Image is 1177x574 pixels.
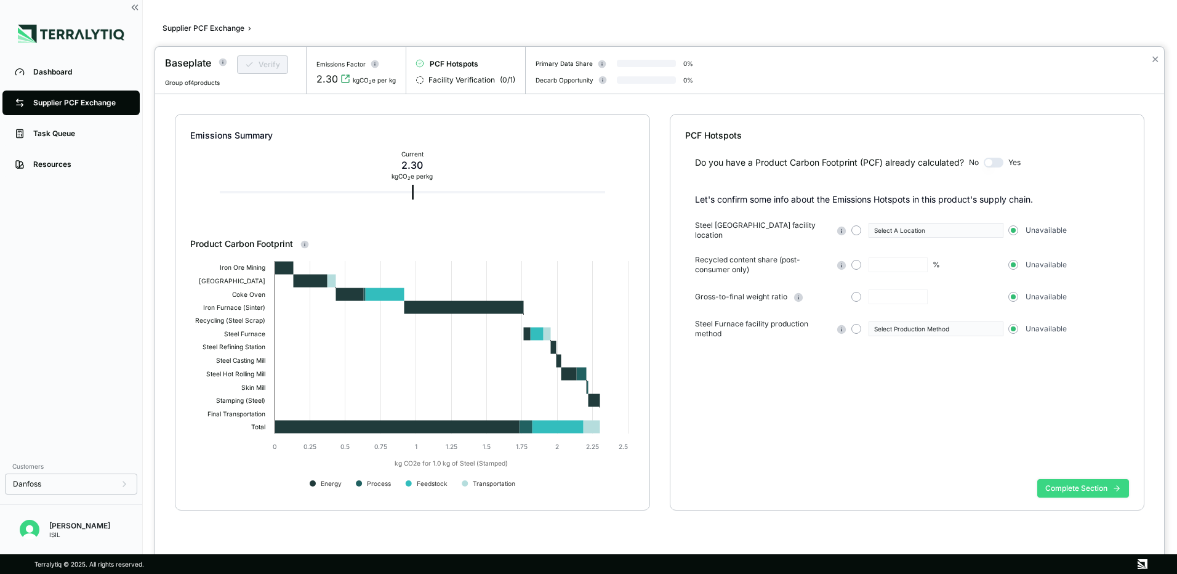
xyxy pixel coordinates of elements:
text: 0.5 [340,443,350,450]
span: Unavailable [1026,260,1067,270]
text: Iron Ore Mining [220,264,265,272]
div: Select Production Method [874,325,998,333]
button: Complete Section [1037,479,1129,498]
span: No [969,158,979,168]
span: Steel [GEOGRAPHIC_DATA] facility location [695,220,831,240]
text: 1.25 [446,443,457,450]
span: Facility Verification [428,75,495,85]
svg: View audit trail [340,74,350,84]
text: [GEOGRAPHIC_DATA] [199,277,265,285]
div: 0 % [683,76,693,84]
div: PCF Hotspots [685,129,1130,142]
span: ( 0 / 1 ) [500,75,515,85]
span: Group of 4 products [165,79,220,86]
text: 0 [273,443,276,450]
button: Close [1151,52,1159,67]
span: Recycled content share (post-consumer only) [695,255,831,275]
div: Product Carbon Footprint [190,238,635,250]
sub: 2 [408,176,411,181]
div: Emissions Summary [190,129,635,142]
span: Steel Furnace facility production method [695,319,831,339]
div: Select A Location [874,227,998,234]
text: 2.25 [586,443,599,450]
div: Current [392,150,433,158]
div: Do you have a Product Carbon Footprint (PCF) already calculated? [695,156,964,169]
text: 1.75 [516,443,528,450]
text: Total [251,423,265,430]
text: Energy [321,480,342,488]
span: PCF Hotspots [430,59,478,69]
text: Iron Furnace (Sinter) [203,304,265,311]
div: 2.30 [316,71,338,86]
span: Yes [1008,158,1021,168]
text: Steel Furnace [224,330,265,338]
text: 1 [415,443,417,450]
text: Process [367,480,391,487]
div: Emissions Factor [316,60,366,68]
div: kg CO e per kg [392,172,433,180]
span: Gross-to-final weight ratio [695,292,787,302]
div: Baseplate [165,55,211,70]
text: Steel Casting Mill [216,357,265,365]
div: kgCO e per kg [353,76,396,84]
p: Let's confirm some info about the Emissions Hotspots in this product's supply chain. [695,193,1130,206]
text: Final Transportation [207,410,265,418]
text: Stamping (Steel) [216,397,265,405]
text: Transportation [473,480,515,488]
text: 2.5 [619,443,628,450]
text: kg CO2e for 1.0 kg of Steel (Stamped) [395,459,508,467]
text: 1.5 [483,443,491,450]
span: Unavailable [1026,225,1067,235]
text: Recycling (Steel Scrap) [195,317,265,325]
div: Decarb Opportunity [536,76,593,84]
button: Select Production Method [869,321,1003,336]
text: Skin Mill [241,384,265,391]
text: Coke Oven [232,291,265,298]
button: Select A Location [869,223,1003,238]
span: Unavailable [1026,292,1067,302]
div: % [933,260,940,270]
span: Unavailable [1026,324,1067,334]
text: 0.75 [374,443,387,450]
text: Steel Hot Rolling Mill [206,370,265,378]
text: 0.25 [303,443,316,450]
sub: 2 [369,79,372,85]
text: 2 [555,443,559,450]
text: Feedstock [417,480,448,487]
div: 0 % [683,60,693,67]
text: Steel Refining Station [203,343,265,351]
div: 2.30 [392,158,433,172]
div: Primary Data Share [536,60,593,67]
